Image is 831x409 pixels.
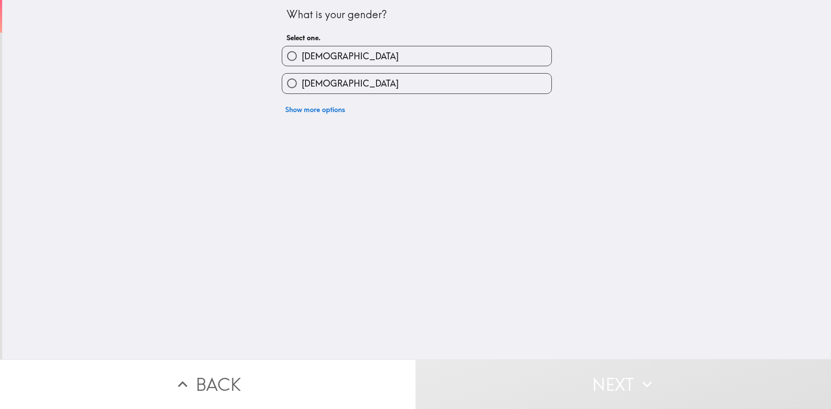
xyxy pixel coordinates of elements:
button: Next [415,359,831,409]
span: [DEMOGRAPHIC_DATA] [302,50,399,62]
button: [DEMOGRAPHIC_DATA] [282,46,551,66]
span: [DEMOGRAPHIC_DATA] [302,77,399,90]
h6: Select one. [287,33,547,42]
button: Show more options [282,101,348,118]
button: [DEMOGRAPHIC_DATA] [282,74,551,93]
div: What is your gender? [287,7,547,22]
